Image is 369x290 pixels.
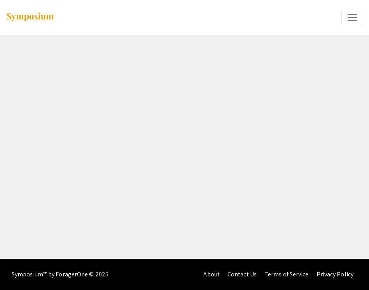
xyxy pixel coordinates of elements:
[203,270,220,278] a: About
[12,259,108,290] div: Symposium™ by ForagerOne © 2025
[227,270,257,278] a: Contact Us
[6,12,54,23] img: Symposium by ForagerOne
[341,10,363,25] button: Expand or Collapse Menu
[264,270,309,278] a: Terms of Service
[317,270,353,278] a: Privacy Policy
